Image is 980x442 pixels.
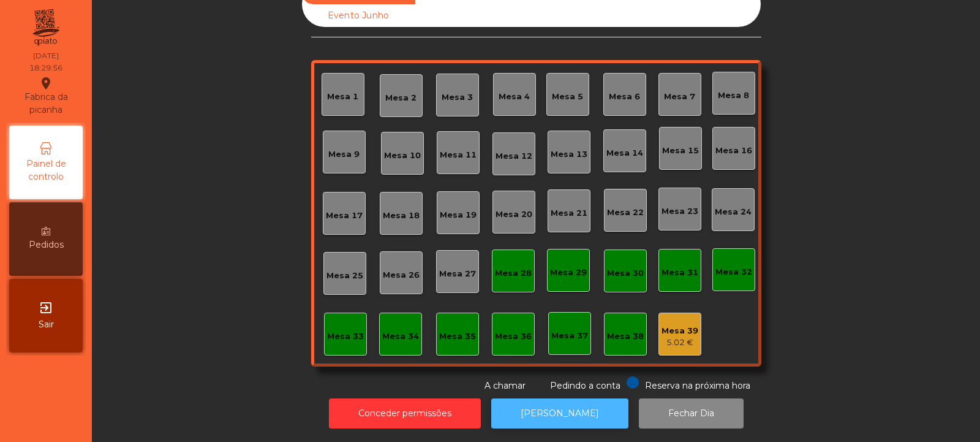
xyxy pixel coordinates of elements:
[715,266,752,278] div: Mesa 32
[496,150,532,162] div: Mesa 12
[715,206,752,218] div: Mesa 24
[12,158,80,183] span: Painel de controlo
[382,330,419,343] div: Mesa 34
[39,318,54,331] span: Sair
[383,269,420,281] div: Mesa 26
[661,267,698,279] div: Mesa 31
[496,208,532,221] div: Mesa 20
[551,148,587,161] div: Mesa 13
[385,92,417,104] div: Mesa 2
[607,267,644,280] div: Mesa 30
[661,205,698,218] div: Mesa 23
[29,238,64,251] span: Pedidos
[661,337,698,349] div: 5.02 €
[499,91,530,103] div: Mesa 4
[326,270,363,282] div: Mesa 25
[39,300,53,315] i: exit_to_app
[607,207,644,219] div: Mesa 22
[439,268,476,280] div: Mesa 27
[491,398,628,429] button: [PERSON_NAME]
[10,76,82,116] div: Fabrica da picanha
[664,91,695,103] div: Mesa 7
[661,325,698,337] div: Mesa 39
[550,267,587,279] div: Mesa 29
[718,90,749,102] div: Mesa 8
[31,6,61,49] img: qpiato
[39,76,53,91] i: location_on
[329,398,481,429] button: Conceder permissões
[607,330,644,343] div: Mesa 38
[326,210,363,222] div: Mesa 17
[440,209,477,221] div: Mesa 19
[645,380,750,391] span: Reserva na próxima hora
[484,380,526,391] span: A chamar
[551,207,587,219] div: Mesa 21
[33,50,59,61] div: [DATE]
[639,398,744,429] button: Fechar Dia
[328,148,360,161] div: Mesa 9
[302,4,415,27] div: Evento Junho
[327,330,364,343] div: Mesa 33
[384,150,421,162] div: Mesa 10
[551,330,588,342] div: Mesa 37
[606,147,643,159] div: Mesa 14
[495,267,532,280] div: Mesa 28
[439,330,476,343] div: Mesa 35
[383,210,420,222] div: Mesa 18
[440,149,477,161] div: Mesa 11
[552,91,583,103] div: Mesa 5
[715,145,752,157] div: Mesa 16
[327,91,358,103] div: Mesa 1
[609,91,640,103] div: Mesa 6
[442,91,473,104] div: Mesa 3
[550,380,620,391] span: Pedindo a conta
[495,330,532,343] div: Mesa 36
[29,63,62,74] div: 18:29:56
[662,145,699,157] div: Mesa 15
